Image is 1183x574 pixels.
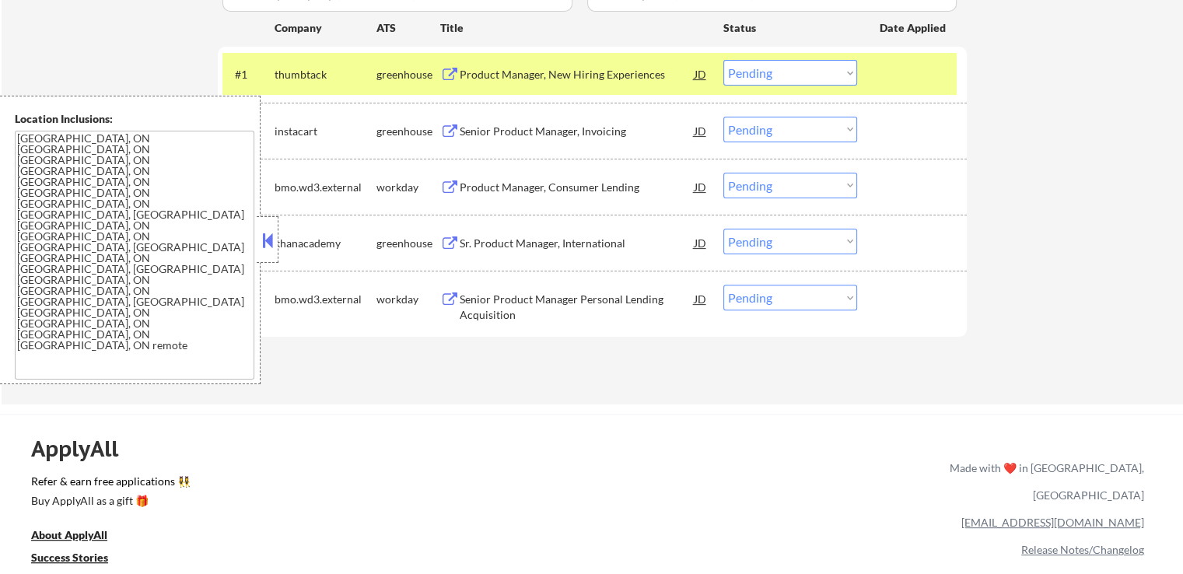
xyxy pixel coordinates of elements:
div: Senior Product Manager, Invoicing [460,124,695,139]
div: Date Applied [880,20,948,36]
div: Sr. Product Manager, International [460,236,695,251]
div: JD [693,117,709,145]
div: Product Manager, Consumer Lending [460,180,695,195]
u: About ApplyAll [31,528,107,541]
div: JD [693,60,709,88]
div: greenhouse [376,236,440,251]
div: bmo.wd3.external [275,180,376,195]
div: Status [723,13,857,41]
div: khanacademy [275,236,376,251]
a: About ApplyAll [31,527,129,546]
div: Buy ApplyAll as a gift 🎁 [31,495,187,506]
div: Product Manager, New Hiring Experiences [460,67,695,82]
div: ATS [376,20,440,36]
div: workday [376,180,440,195]
div: Location Inclusions: [15,111,254,127]
div: JD [693,173,709,201]
div: Senior Product Manager Personal Lending Acquisition [460,292,695,322]
div: Made with ❤️ in [GEOGRAPHIC_DATA], [GEOGRAPHIC_DATA] [943,454,1144,509]
div: greenhouse [376,67,440,82]
u: Success Stories [31,551,108,564]
div: #1 [235,67,262,82]
a: Buy ApplyAll as a gift 🎁 [31,492,187,512]
div: greenhouse [376,124,440,139]
div: JD [693,229,709,257]
div: instacart [275,124,376,139]
a: [EMAIL_ADDRESS][DOMAIN_NAME] [961,516,1144,529]
div: Title [440,20,709,36]
div: bmo.wd3.external [275,292,376,307]
a: Refer & earn free applications 👯‍♀️ [31,476,625,492]
div: Company [275,20,376,36]
div: thumbtack [275,67,376,82]
div: workday [376,292,440,307]
div: JD [693,285,709,313]
a: Release Notes/Changelog [1021,543,1144,556]
div: ApplyAll [31,436,136,462]
a: Success Stories [31,549,129,569]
